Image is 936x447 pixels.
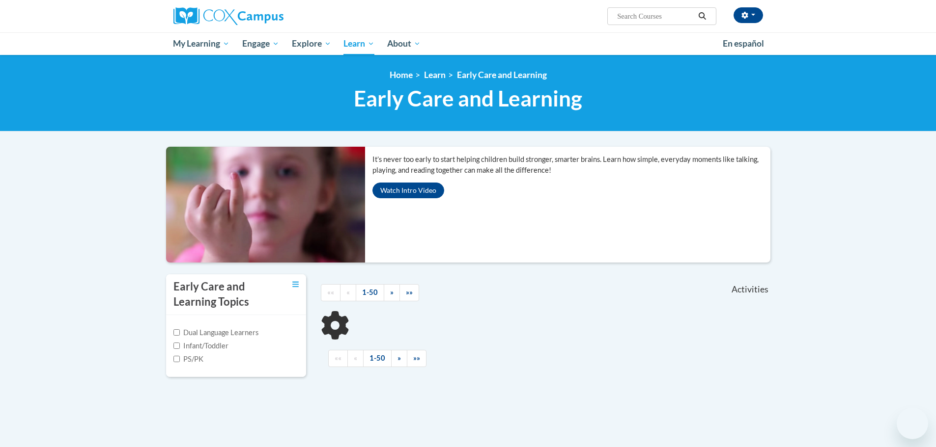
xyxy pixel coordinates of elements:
input: Checkbox for Options [173,356,180,362]
span: « [346,288,350,296]
span: Engage [242,38,279,50]
a: 1-50 [363,350,392,367]
input: Checkbox for Options [173,329,180,336]
input: Search Courses [616,10,695,22]
span: En español [723,38,764,49]
a: Previous [347,350,364,367]
a: Begining [328,350,348,367]
iframe: Button to launch messaging window [897,408,928,439]
input: Checkbox for Options [173,342,180,349]
span: »» [406,288,413,296]
a: Early Care and Learning [457,70,547,80]
label: Infant/Toddler [173,341,228,351]
span: Early Care and Learning [354,85,582,111]
span: «« [327,288,334,296]
a: End [399,284,419,301]
a: Engage [236,32,285,55]
span: Learn [343,38,374,50]
a: Learn [424,70,446,80]
a: Begining [321,284,340,301]
a: Learn [337,32,381,55]
span: Explore [292,38,331,50]
label: Dual Language Learners [173,327,258,338]
a: Next [384,284,400,301]
span: » [397,354,401,362]
a: About [381,32,427,55]
a: Cox Campus [173,7,360,25]
label: PS/PK [173,354,203,365]
a: My Learning [167,32,236,55]
h3: Early Care and Learning Topics [173,279,267,310]
span: About [387,38,421,50]
a: 1-50 [356,284,384,301]
img: Cox Campus [173,7,284,25]
span: « [354,354,357,362]
a: Explore [285,32,338,55]
a: Toggle collapse [292,279,299,290]
a: End [407,350,426,367]
button: Watch Intro Video [372,183,444,198]
p: It’s never too early to start helping children build stronger, smarter brains. Learn how simple, ... [372,154,770,176]
a: Next [391,350,407,367]
a: Previous [340,284,356,301]
span: » [390,288,394,296]
span: «« [335,354,341,362]
span: »» [413,354,420,362]
a: En español [716,33,770,54]
div: Main menu [159,32,778,55]
a: Home [390,70,413,80]
button: Account Settings [734,7,763,23]
span: My Learning [173,38,229,50]
span: Activities [732,284,768,295]
button: Search [695,10,709,22]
